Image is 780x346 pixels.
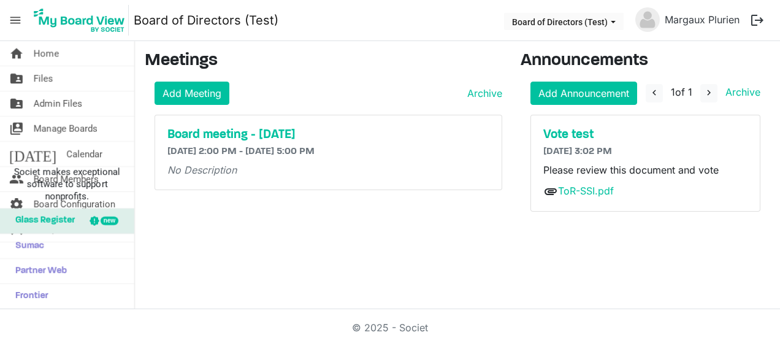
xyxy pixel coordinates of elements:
span: switch_account [9,117,24,141]
a: Add Announcement [530,82,637,105]
button: logout [744,7,770,33]
p: Please review this document and vote [543,163,748,177]
a: My Board View Logo [30,5,134,36]
a: © 2025 - Societ [352,321,428,334]
span: 1 [671,86,675,98]
button: navigate_before [646,84,663,102]
button: navigate_next [700,84,717,102]
div: new [101,217,118,225]
h3: Announcements [521,51,771,72]
span: home [9,41,24,66]
img: no-profile-picture.svg [635,7,660,32]
span: [DATE] [9,142,56,166]
a: Margaux Plurien [660,7,744,32]
span: Manage Boards [34,117,97,141]
h3: Meetings [145,51,502,72]
p: No Description [167,163,489,177]
span: Frontier [9,284,48,309]
span: of 1 [671,86,692,98]
span: Societ makes exceptional software to support nonprofits. [6,166,129,202]
h6: [DATE] 2:00 PM - [DATE] 5:00 PM [167,146,489,158]
a: Add Meeting [155,82,229,105]
span: folder_shared [9,66,24,91]
a: Board meeting - [DATE] [167,128,489,142]
button: Board of Directors (Test) dropdownbutton [504,13,624,30]
span: navigate_next [703,87,714,98]
a: Archive [721,86,760,98]
img: My Board View Logo [30,5,129,36]
span: menu [4,9,27,32]
a: Board of Directors (Test) [134,8,278,33]
a: Archive [462,86,502,101]
span: Calendar [66,142,102,166]
span: navigate_before [649,87,660,98]
a: ToR-SSI.pdf [558,185,614,197]
a: Vote test [543,128,748,142]
span: Partner Web [9,259,67,283]
span: folder_shared [9,91,24,116]
span: Admin Files [34,91,82,116]
span: Files [34,66,53,91]
span: attachment [543,184,558,199]
span: Home [34,41,59,66]
span: [DATE] 3:02 PM [543,147,612,156]
span: Sumac [9,234,44,258]
span: Glass Register [9,209,75,233]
